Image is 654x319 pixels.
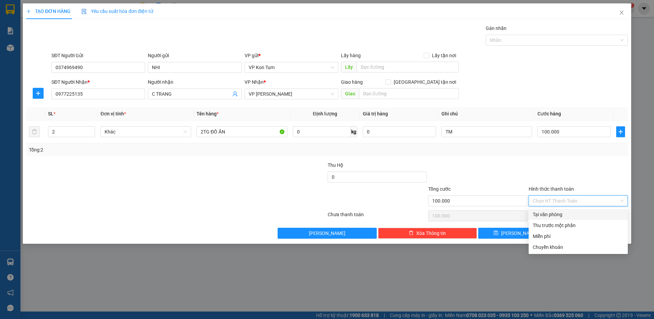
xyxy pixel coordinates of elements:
[249,89,334,99] span: VP Thành Thái
[81,9,87,14] img: icon
[616,126,625,137] button: plus
[245,52,338,59] div: VP gửi
[378,228,477,239] button: deleteXóa Thông tin
[100,111,126,116] span: Đơn vị tính
[148,78,242,86] div: Người nhận
[26,9,31,14] span: plus
[148,52,242,59] div: Người gửi
[197,126,287,137] input: VD: Bàn, Ghế
[309,229,345,237] span: [PERSON_NAME]
[245,79,264,85] span: VP Nhận
[359,88,459,99] input: Dọc đường
[341,79,363,85] span: Giao hàng
[363,111,388,116] span: Giá trị hàng
[341,53,361,58] span: Lấy hàng
[327,211,427,223] div: Chưa thanh toán
[328,162,343,168] span: Thu Hộ
[486,26,507,31] label: Gán nhãn
[249,62,334,73] span: VP Kon Tum
[612,3,631,22] button: Close
[533,243,624,251] div: Chuyển khoản
[494,230,498,236] span: save
[357,62,459,73] input: Dọc đường
[441,126,532,137] input: Ghi Chú
[51,52,145,59] div: SĐT Người Gửi
[278,228,377,239] button: [PERSON_NAME]
[533,211,624,218] div: Tại văn phòng
[439,107,535,121] th: Ghi chú
[538,111,561,116] span: Cước hàng
[33,91,43,96] span: plus
[478,228,552,239] button: save[PERSON_NAME]
[429,52,459,59] span: Lấy tận nơi
[232,91,238,97] span: user-add
[341,62,357,73] span: Lấy
[617,129,625,134] span: plus
[619,10,624,15] span: close
[409,230,414,236] span: delete
[29,126,40,137] button: delete
[29,146,252,154] div: Tổng: 2
[341,88,359,99] span: Giao
[363,126,436,137] input: 0
[529,186,574,192] label: Hình thức thanh toán
[105,127,187,137] span: Khác
[197,111,219,116] span: Tên hàng
[48,111,53,116] span: SL
[351,126,357,137] span: kg
[81,9,153,14] span: Yêu cầu xuất hóa đơn điện tử
[533,233,624,240] div: Miễn phí
[501,229,538,237] span: [PERSON_NAME]
[533,222,624,229] div: Thu trước một phần
[416,229,446,237] span: Xóa Thông tin
[33,88,44,99] button: plus
[26,9,71,14] span: TẠO ĐƠN HÀNG
[51,78,145,86] div: SĐT Người Nhận
[428,186,451,192] span: Tổng cước
[391,78,459,86] span: [GEOGRAPHIC_DATA] tận nơi
[313,111,337,116] span: Định lượng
